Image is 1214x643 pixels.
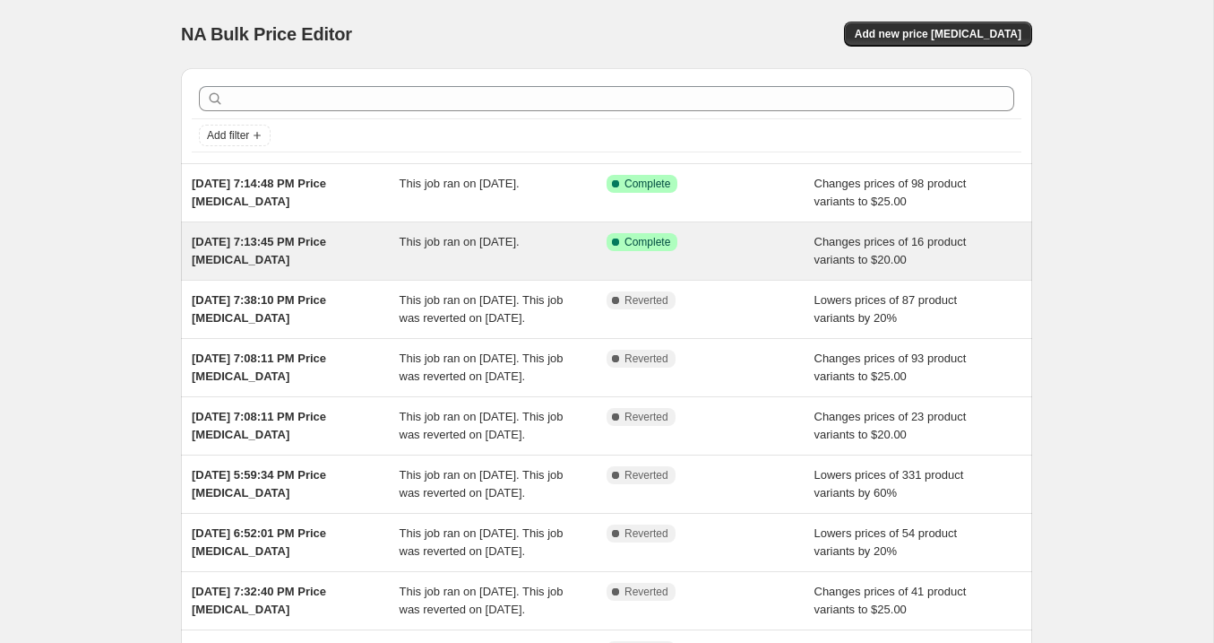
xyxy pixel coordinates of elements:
[181,24,352,44] span: NA Bulk Price Editor
[844,22,1032,47] button: Add new price [MEDICAL_DATA]
[624,526,668,541] span: Reverted
[400,352,564,383] span: This job ran on [DATE]. This job was reverted on [DATE].
[814,235,967,266] span: Changes prices of 16 product variants to $20.00
[192,468,326,500] span: [DATE] 5:59:34 PM Price [MEDICAL_DATA]
[400,468,564,500] span: This job ran on [DATE]. This job was reverted on [DATE].
[400,235,520,248] span: This job ran on [DATE].
[624,235,670,249] span: Complete
[400,410,564,441] span: This job ran on [DATE]. This job was reverted on [DATE].
[192,526,326,558] span: [DATE] 6:52:01 PM Price [MEDICAL_DATA]
[192,293,326,325] span: [DATE] 7:38:10 PM Price [MEDICAL_DATA]
[814,352,967,383] span: Changes prices of 93 product variants to $25.00
[192,235,326,266] span: [DATE] 7:13:45 PM Price [MEDICAL_DATA]
[192,410,326,441] span: [DATE] 7:08:11 PM Price [MEDICAL_DATA]
[624,468,668,482] span: Reverted
[814,526,958,558] span: Lowers prices of 54 product variants by 20%
[400,585,564,616] span: This job ran on [DATE]. This job was reverted on [DATE].
[814,410,967,441] span: Changes prices of 23 product variants to $20.00
[192,177,326,208] span: [DATE] 7:14:48 PM Price [MEDICAL_DATA]
[400,177,520,190] span: This job ran on [DATE].
[199,125,271,146] button: Add filter
[814,585,967,616] span: Changes prices of 41 product variants to $25.00
[192,585,326,616] span: [DATE] 7:32:40 PM Price [MEDICAL_DATA]
[400,293,564,325] span: This job ran on [DATE]. This job was reverted on [DATE].
[855,27,1021,41] span: Add new price [MEDICAL_DATA]
[624,177,670,191] span: Complete
[624,293,668,308] span: Reverted
[192,352,326,383] span: [DATE] 7:08:11 PM Price [MEDICAL_DATA]
[400,526,564,558] span: This job ran on [DATE]. This job was reverted on [DATE].
[624,352,668,366] span: Reverted
[624,585,668,599] span: Reverted
[207,128,249,143] span: Add filter
[814,293,958,325] span: Lowers prices of 87 product variants by 20%
[624,410,668,424] span: Reverted
[814,177,967,208] span: Changes prices of 98 product variants to $25.00
[814,468,964,500] span: Lowers prices of 331 product variants by 60%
